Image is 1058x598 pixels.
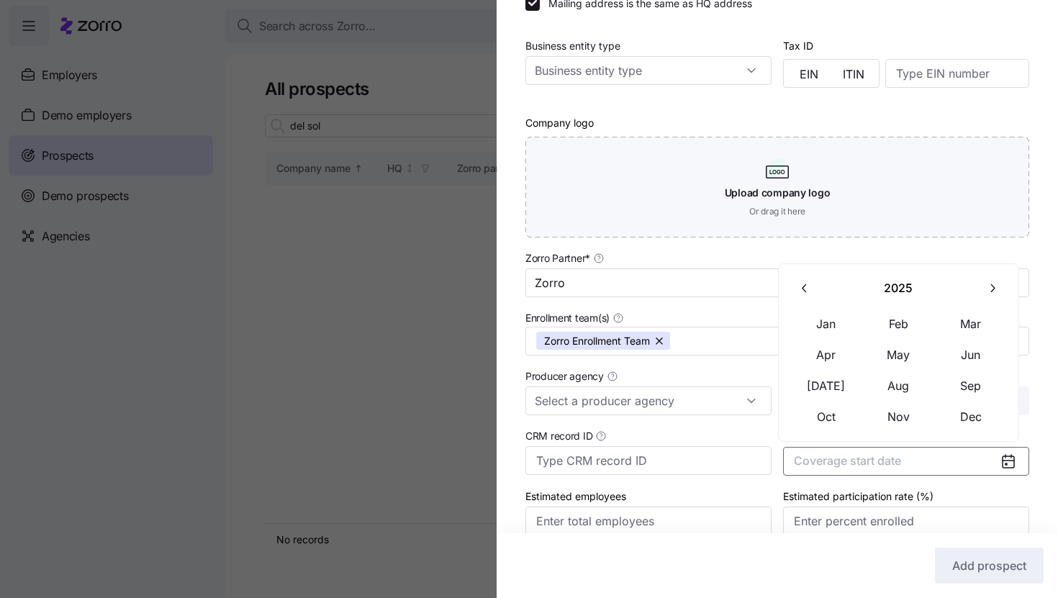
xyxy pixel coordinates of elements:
button: Mar [935,309,1007,340]
label: Tax ID [783,38,813,54]
input: Type CRM record ID [525,446,772,475]
label: Estimated participation rate (%) [783,489,933,504]
span: ITIN [843,68,864,80]
span: Zorro Enrollment Team [544,332,650,350]
button: Jun [935,340,1007,371]
button: Oct [790,402,862,432]
input: Enter percent enrolled [783,507,1029,535]
input: Select a partner [525,268,1029,297]
span: Enrollment team(s) [525,311,610,325]
span: Coverage start date [794,453,901,468]
input: Enter total employees [525,507,772,535]
button: Sep [935,371,1007,402]
span: Add prospect [952,557,1026,574]
button: Add prospect [935,548,1044,584]
label: Estimated employees [525,489,626,504]
input: Select a producer agency [525,386,772,415]
span: CRM record ID [525,429,592,443]
button: Aug [863,371,935,402]
span: Producer agency [525,369,604,384]
button: Nov [863,402,935,432]
button: Coverage start date [783,447,1029,476]
input: Type EIN number [885,59,1029,88]
label: Company logo [525,115,594,131]
button: Dec [935,402,1007,432]
input: Business entity type [525,56,772,85]
button: 2025 [820,273,977,303]
span: Zorro Partner * [525,251,590,266]
button: Apr [790,340,862,371]
button: Feb [863,309,935,340]
button: May [863,340,935,371]
button: [DATE] [790,371,862,402]
button: Jan [790,309,862,340]
span: EIN [800,68,818,80]
label: Business entity type [525,38,620,54]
